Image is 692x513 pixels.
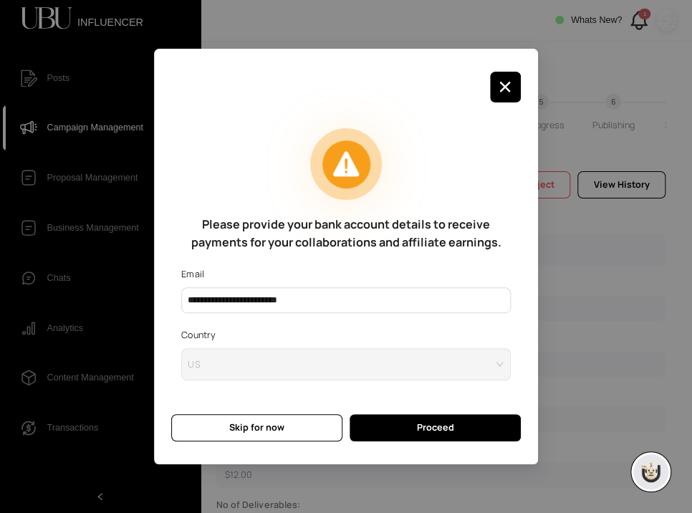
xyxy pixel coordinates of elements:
span: Proceed [417,421,454,435]
h5: Please provide your bank account details to receive payments for your collaborations and affiliat... [181,216,510,251]
button: Proceed [350,414,521,441]
img: chatboticon-C4A3G2IU.png [638,459,663,484]
label: Country [181,328,224,342]
button: Skip for now [171,414,342,441]
label: Email [181,267,213,282]
span: US [188,355,504,374]
span: Skip for now [229,421,284,435]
